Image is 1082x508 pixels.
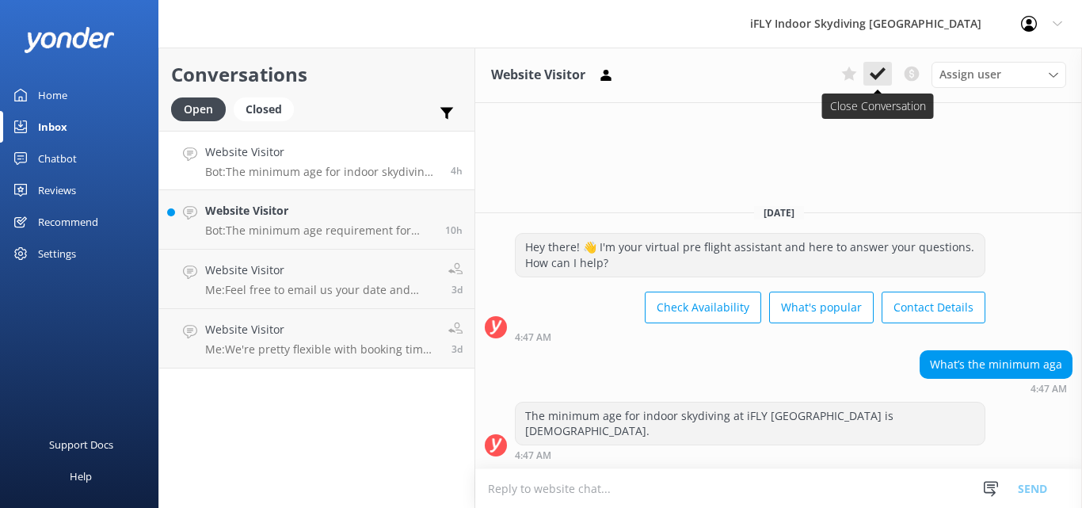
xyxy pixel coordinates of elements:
h4: Website Visitor [205,143,439,161]
div: Chatbot [38,143,77,174]
a: Open [171,100,234,117]
img: yonder-white-logo.png [24,27,115,53]
button: Check Availability [645,292,761,323]
p: Me: We're pretty flexible with booking times and accept walk-ins daily! Please note, we strongly ... [205,342,436,357]
span: Sep 17 2025 02:48pm (UTC +12:00) Pacific/Auckland [451,342,463,356]
span: Sep 21 2025 04:47am (UTC +12:00) Pacific/Auckland [451,164,463,178]
div: Assign User [932,62,1066,87]
span: [DATE] [754,206,804,220]
div: Settings [38,238,76,269]
h4: Website Visitor [205,202,433,220]
strong: 4:47 AM [515,333,551,342]
div: What’s the minimum aga [920,351,1072,378]
span: Sep 20 2025 10:54pm (UTC +12:00) Pacific/Auckland [445,223,463,237]
p: Bot: The minimum age requirement for indoor skydiving at iFLY [GEOGRAPHIC_DATA] is [DEMOGRAPHIC_D... [205,223,433,238]
h4: Website Visitor [205,321,436,338]
button: What's popular [769,292,874,323]
strong: 4:47 AM [1031,384,1067,394]
div: Sep 21 2025 04:47am (UTC +12:00) Pacific/Auckland [515,449,985,460]
div: Sep 21 2025 04:47am (UTC +12:00) Pacific/Auckland [515,331,985,342]
h3: Website Visitor [491,65,585,86]
div: Help [70,460,92,492]
div: Recommend [38,206,98,238]
p: Bot: The minimum age for indoor skydiving at iFLY [GEOGRAPHIC_DATA] is [DEMOGRAPHIC_DATA]. [205,165,439,179]
p: Me: Feel free to email us your date and time preference ([EMAIL_ADDRESS][DOMAIN_NAME]) for April ... [205,283,436,297]
a: Website VisitorBot:The minimum age requirement for indoor skydiving at iFLY [GEOGRAPHIC_DATA] is ... [159,190,474,250]
div: The minimum age for indoor skydiving at iFLY [GEOGRAPHIC_DATA] is [DEMOGRAPHIC_DATA]. [516,403,985,445]
div: Home [38,79,67,111]
div: Support Docs [49,429,113,460]
div: Sep 21 2025 04:47am (UTC +12:00) Pacific/Auckland [920,383,1072,394]
div: Reviews [38,174,76,206]
div: Open [171,97,226,121]
span: Sep 17 2025 03:19pm (UTC +12:00) Pacific/Auckland [451,283,463,296]
span: Assign user [939,66,1001,83]
a: Closed [234,100,302,117]
div: Closed [234,97,294,121]
a: Website VisitorMe:We're pretty flexible with booking times and accept walk-ins daily! Please note... [159,309,474,369]
div: Hey there! 👋 I'm your virtual pre flight assistant and here to answer your questions. How can I h... [516,234,985,276]
a: Website VisitorMe:Feel free to email us your date and time preference ([EMAIL_ADDRESS][DOMAIN_NAM... [159,250,474,309]
a: Website VisitorBot:The minimum age for indoor skydiving at iFLY [GEOGRAPHIC_DATA] is [DEMOGRAPHIC... [159,131,474,190]
div: Inbox [38,111,67,143]
h2: Conversations [171,59,463,90]
strong: 4:47 AM [515,451,551,460]
button: Contact Details [882,292,985,323]
h4: Website Visitor [205,262,436,279]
